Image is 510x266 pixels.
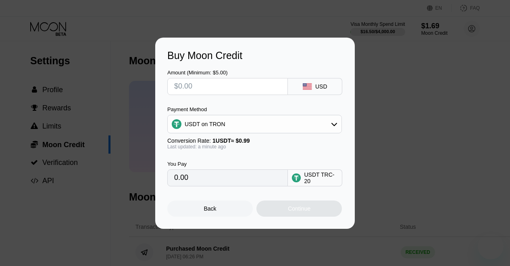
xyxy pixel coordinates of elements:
input: $0.00 [174,78,281,95]
div: Last updated: a minute ago [167,144,342,150]
div: USDT on TRON [185,121,225,127]
span: 1 USDT ≈ $0.99 [212,137,250,144]
div: Back [167,201,253,217]
div: Buy Moon Credit [167,50,343,61]
div: USDT on TRON [168,116,341,132]
iframe: Button to launch messaging window [478,234,504,260]
div: USD [315,83,327,90]
div: You Pay [167,161,288,167]
div: USDT TRC-20 [304,171,338,184]
div: Payment Method [167,106,342,112]
div: Amount (Minimum: $5.00) [167,70,288,76]
div: Conversion Rate: [167,137,342,144]
div: Back [204,205,216,212]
